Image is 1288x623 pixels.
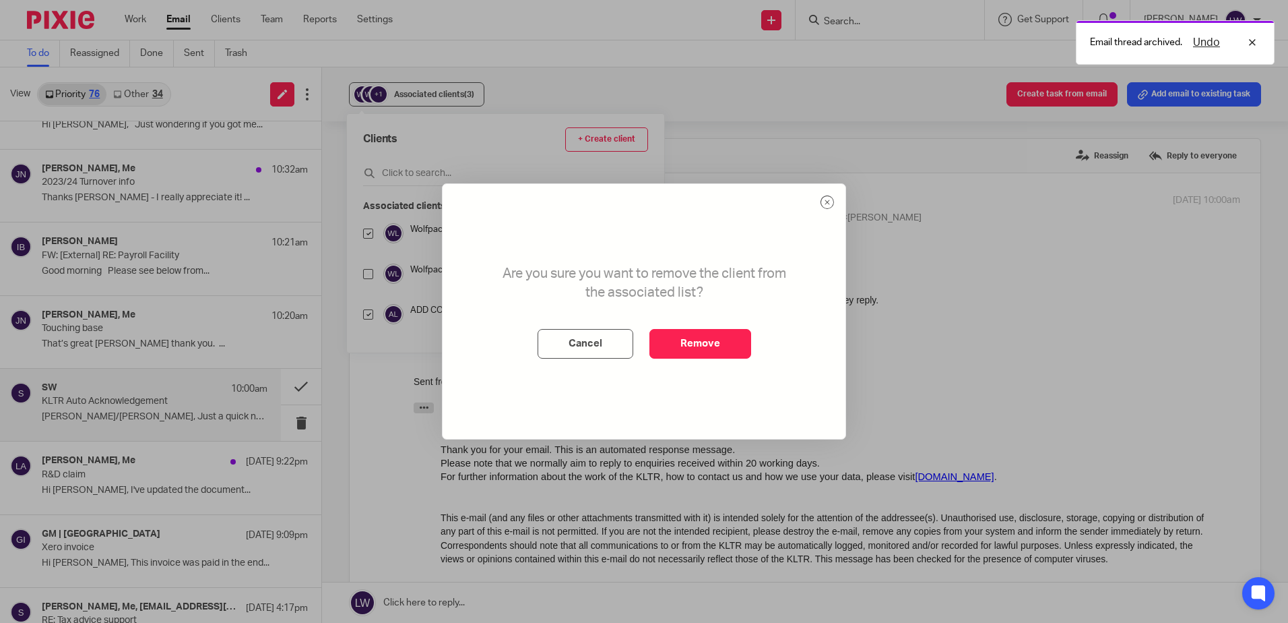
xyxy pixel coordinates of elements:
div: This e-mail (and any files or other attachments transmitted with it) is intended solely for the a... [27,164,800,301]
button: Remove [649,329,751,359]
a: [DOMAIN_NAME] [501,206,580,216]
button: Undo [1189,34,1224,51]
button: Cancel [538,329,633,359]
p: Are you sure you want to remove the client from the associated list? [501,264,788,302]
p: Email thread archived. [1090,36,1182,49]
p: For further information about the work of the KLTR, how to contact us and how we use your data, p... [27,204,800,218]
p: Thank you for your email. This is an automated response message. [27,177,800,191]
p: Please note that we normally aim to reply to enquiries received within 20 working days. [27,191,800,204]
